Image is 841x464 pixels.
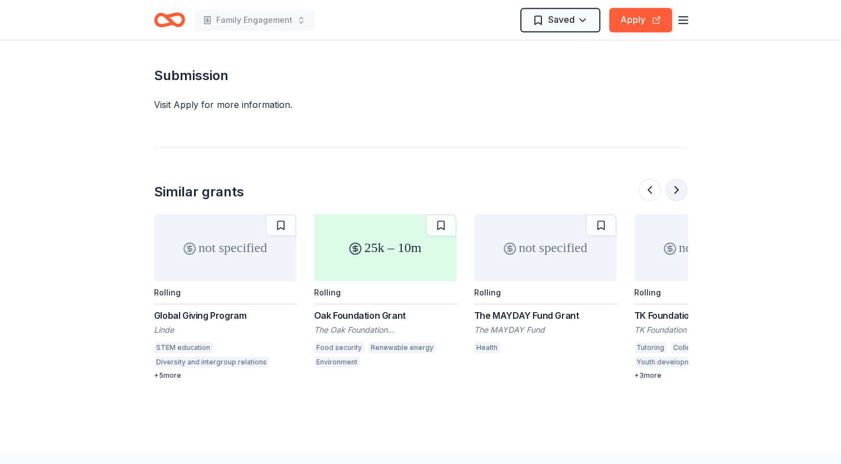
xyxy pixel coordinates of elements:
h2: Submission [154,67,688,85]
div: The Oak Foundation [GEOGRAPHIC_DATA] [314,324,456,335]
div: Tutoring [634,342,666,353]
div: Youth development [634,357,704,368]
a: Home [154,7,185,33]
div: Rolling [474,288,501,297]
div: Renewable energy [369,342,436,353]
div: Rolling [634,288,661,297]
button: Apply [609,8,672,32]
div: TK Foundation Grant: Youth Development Grant [634,309,777,322]
div: STEM education [154,342,212,353]
div: Health [474,342,500,353]
div: + 3 more [634,371,777,380]
div: College preparation [671,342,742,353]
span: Family Engagement [216,13,292,27]
div: Global Giving Program [154,309,296,322]
div: 25k – 10m [314,214,456,281]
a: not specifiedRollingTK Foundation Grant: Youth Development GrantTK FoundationTutoringCollege prep... [634,214,777,380]
a: not specifiedRollingThe MAYDAY Fund GrantThe MAYDAY FundHealth [474,214,616,357]
div: Linde [154,324,296,335]
div: not specified [634,214,777,281]
a: not specifiedRollingGlobal Giving ProgramLindeSTEM educationDiversity and intergroup relations+5more [154,214,296,380]
div: Visit Apply for more information. [154,98,688,111]
div: Rolling [154,288,181,297]
a: 25k – 10mRollingOak Foundation GrantThe Oak Foundation [GEOGRAPHIC_DATA]Food securityRenewable en... [314,214,456,371]
div: Rolling [314,288,341,297]
div: Environment [314,357,360,368]
div: TK Foundation [634,324,777,335]
div: not specified [154,214,296,281]
button: Saved [520,8,600,32]
div: Oak Foundation Grant [314,309,456,322]
div: The MAYDAY Fund [474,324,616,335]
div: Diversity and intergroup relations [154,357,269,368]
div: + 5 more [154,371,296,380]
button: Family Engagement [194,9,315,31]
div: Similar grants [154,183,244,201]
div: Food security [314,342,364,353]
div: not specified [474,214,616,281]
div: The MAYDAY Fund Grant [474,309,616,322]
span: Saved [548,12,575,27]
